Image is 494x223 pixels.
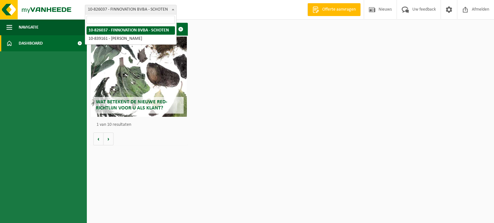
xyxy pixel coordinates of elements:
a: Offerte aanvragen [307,3,361,16]
li: 10-826037 - FINNOVATION BVBA - SCHOTEN [87,26,175,35]
span: Wat betekent de nieuwe RED-richtlijn voor u als klant? [96,99,167,111]
button: Vorige [93,133,104,145]
li: 10-839161 - [PERSON_NAME] [87,35,175,43]
a: Wat betekent de nieuwe RED-richtlijn voor u als klant? [91,37,187,117]
button: Volgende [104,133,114,145]
span: Offerte aanvragen [321,6,357,13]
span: 10-826037 - FINNOVATION BVBA - SCHOTEN [85,5,176,14]
span: Navigatie [19,19,39,35]
span: Dashboard [19,35,43,51]
p: 1 van 10 resultaten [96,123,185,127]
